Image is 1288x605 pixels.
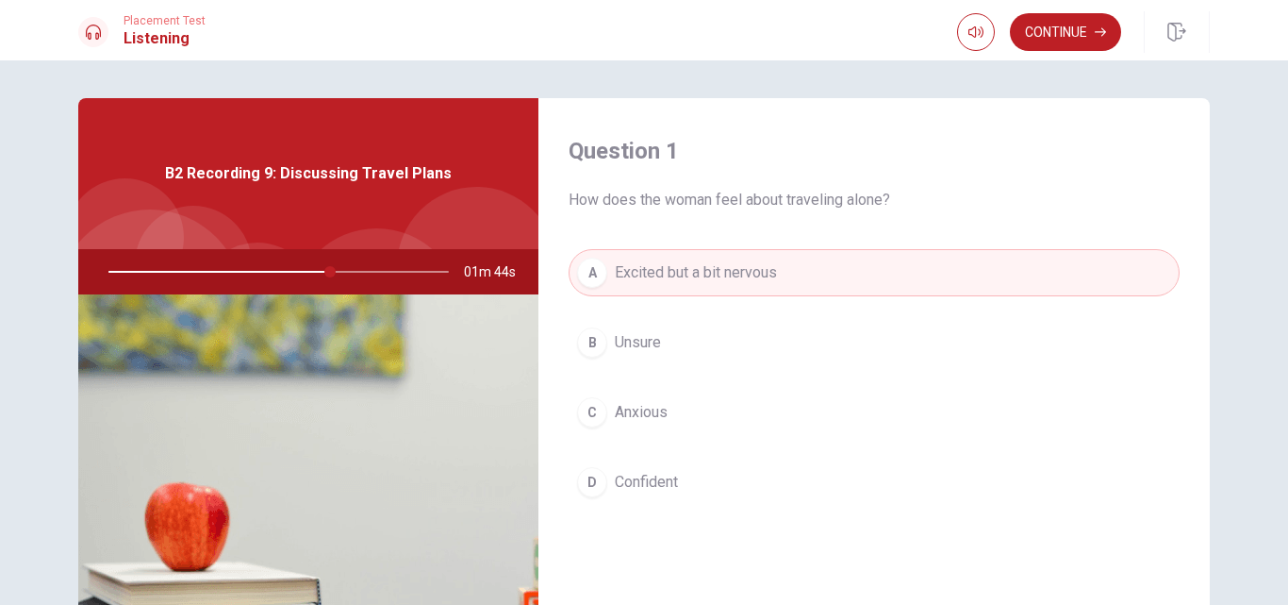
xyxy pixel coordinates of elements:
div: A [577,258,607,288]
span: B2 Recording 9: Discussing Travel Plans [165,162,452,185]
h1: Listening [124,27,206,50]
span: How does the woman feel about traveling alone? [569,189,1180,211]
button: CAnxious [569,389,1180,436]
div: B [577,328,607,358]
button: AExcited but a bit nervous [569,249,1180,296]
button: Continue [1010,13,1121,51]
button: DConfident [569,459,1180,506]
span: Excited but a bit nervous [615,261,777,284]
span: Unsure [615,331,661,354]
div: D [577,467,607,497]
span: Anxious [615,401,668,424]
h4: Question 1 [569,136,1180,166]
span: Confident [615,471,678,494]
span: 01m 44s [464,249,531,294]
button: BUnsure [569,319,1180,366]
div: C [577,397,607,428]
span: Placement Test [124,14,206,27]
